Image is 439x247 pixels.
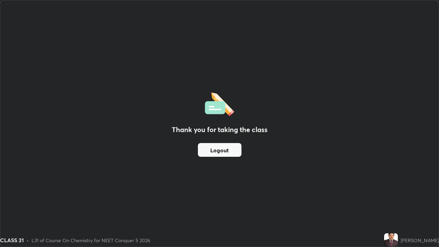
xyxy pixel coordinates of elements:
button: Logout [198,143,241,157]
div: [PERSON_NAME] [401,237,439,244]
img: offlineFeedback.1438e8b3.svg [205,90,234,116]
div: • [26,237,29,244]
img: 682439f971974016be8beade0d312caf.jpg [384,233,398,247]
h2: Thank you for taking the class [172,125,268,135]
div: L31 of Course On Chemistry for NEET Conquer 5 2026 [32,237,150,244]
